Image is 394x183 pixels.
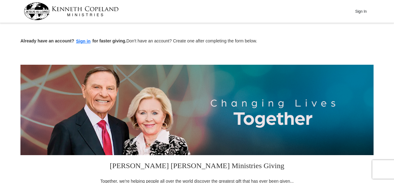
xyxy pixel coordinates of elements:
[74,38,93,45] button: Sign in
[20,38,374,45] p: Don't have an account? Create one after completing the form below.
[20,38,126,43] strong: Already have an account? for faster giving.
[352,7,370,16] button: Sign In
[24,2,119,20] img: kcm-header-logo.svg
[96,155,298,178] h3: [PERSON_NAME] [PERSON_NAME] Ministries Giving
